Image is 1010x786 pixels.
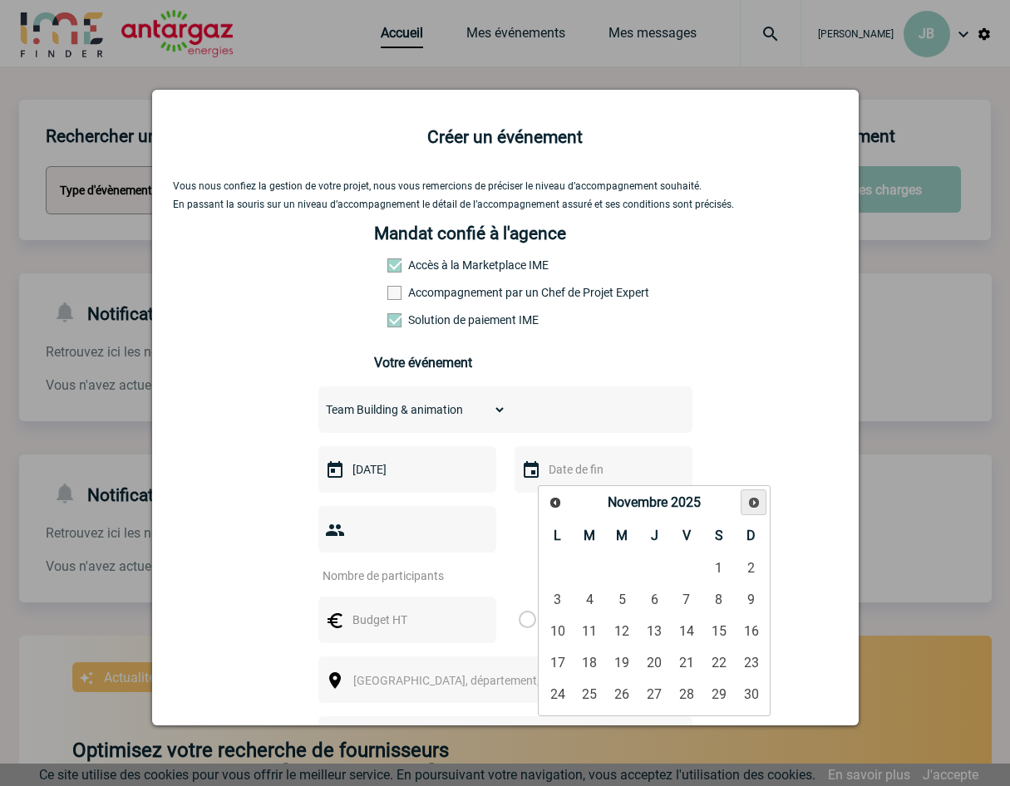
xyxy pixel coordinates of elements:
[544,459,659,480] input: Date de fin
[607,648,638,678] a: 19
[519,597,537,643] label: Par personne
[703,680,734,710] a: 29
[671,494,701,510] span: 2025
[703,648,734,678] a: 22
[607,680,638,710] a: 26
[542,585,573,615] a: 3
[173,127,838,147] h2: Créer un événement
[542,680,573,710] a: 24
[318,565,475,587] input: Nombre de participants
[736,648,766,678] a: 23
[672,680,702,710] a: 28
[387,286,461,299] label: Prestation payante
[554,528,561,543] span: Lundi
[703,585,734,615] a: 8
[616,528,628,543] span: Mercredi
[173,199,838,210] p: En passant la souris sur un niveau d’accompagnement le détail de l’accompagnement assuré et ses c...
[651,528,658,543] span: Jeudi
[348,609,463,631] input: Budget HT
[736,553,766,583] a: 2
[542,648,573,678] a: 17
[574,585,605,615] a: 4
[746,528,756,543] span: Dimanche
[639,617,670,646] a: 13
[736,680,766,710] a: 30
[703,617,734,646] a: 15
[715,528,723,543] span: Samedi
[736,617,766,646] a: 16
[584,528,595,543] span: Mardi
[542,617,573,646] a: 10
[747,496,761,509] span: Suivant
[639,648,670,678] a: 20
[736,585,766,615] a: 9
[741,489,766,515] a: Suivant
[353,674,584,687] span: [GEOGRAPHIC_DATA], département, région...
[607,585,638,615] a: 5
[543,490,567,514] a: Précédent
[173,180,838,192] p: Vous nous confiez la gestion de votre projet, nous vous remercions de préciser le niveau d’accomp...
[608,494,668,510] span: Novembre
[703,553,734,583] a: 1
[639,585,670,615] a: 6
[639,680,670,710] a: 27
[374,224,566,243] h4: Mandat confié à l'agence
[374,355,636,371] h3: Votre événement
[387,313,461,327] label: Conformité aux process achat client, Prise en charge de la facturation, Mutualisation de plusieur...
[574,680,605,710] a: 25
[682,528,691,543] span: Vendredi
[387,258,461,272] label: Accès à la Marketplace IME
[574,617,605,646] a: 11
[607,617,638,646] a: 12
[672,617,702,646] a: 14
[549,496,562,509] span: Précédent
[348,459,463,480] input: Date de début
[574,648,605,678] a: 18
[672,648,702,678] a: 21
[672,585,702,615] a: 7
